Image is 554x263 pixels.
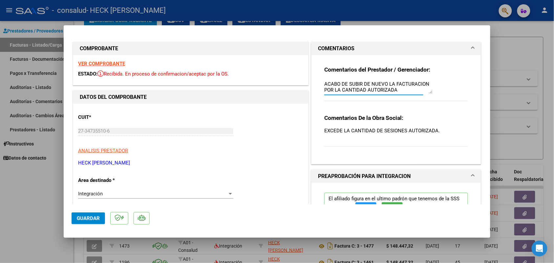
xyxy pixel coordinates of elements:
p: El afiliado figura en el ultimo padrón que tenemos de la SSS de [324,193,468,217]
span: Recibida. En proceso de confirmacion/aceptac por la OS. [97,71,229,77]
strong: COMPROBANTE [80,45,118,52]
div: Open Intercom Messenger [532,241,547,256]
p: Area destinado * [78,177,146,184]
h1: PREAPROBACIÓN PARA INTEGRACION [318,172,411,180]
mat-expansion-panel-header: PREAPROBACIÓN PARA INTEGRACION [311,170,481,183]
p: EXCEDE LA CANTIDAD DE SESIONES AUTORIZADA. [324,127,468,134]
button: FTP [355,202,376,214]
span: Integración [78,191,103,197]
strong: DATOS DEL COMPROBANTE [80,94,147,100]
button: SSS [382,202,403,214]
p: CUIT [78,114,146,121]
a: VER COMPROBANTE [78,61,125,67]
h1: COMENTARIOS [318,45,354,53]
div: COMENTARIOS [311,55,481,164]
strong: Comentarios del Prestador / Gerenciador: [324,66,430,73]
span: Guardar [77,215,100,221]
mat-expansion-panel-header: COMENTARIOS [311,42,481,55]
p: HECK [PERSON_NAME] [78,159,303,167]
span: ESTADO: [78,71,97,77]
strong: Comentarios De la Obra Social: [324,115,403,121]
button: Guardar [72,212,105,224]
span: ANALISIS PRESTADOR [78,148,128,154]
